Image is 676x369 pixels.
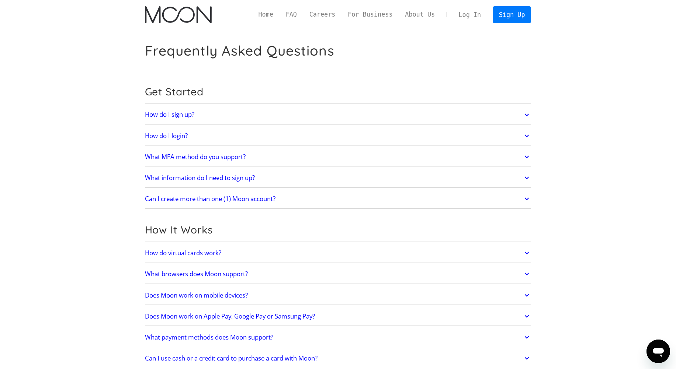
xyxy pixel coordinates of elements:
[145,288,531,303] a: Does Moon work on mobile devices?
[493,6,531,23] a: Sign Up
[145,111,194,118] h2: How do I sign up?
[145,249,221,257] h2: How do virtual cards work?
[145,6,212,23] a: home
[399,10,441,19] a: About Us
[145,245,531,261] a: How do virtual cards work?
[252,10,280,19] a: Home
[145,107,531,123] a: How do I sign up?
[145,42,334,59] h1: Frequently Asked Questions
[342,10,399,19] a: For Business
[145,132,188,140] h2: How do I login?
[145,174,255,182] h2: What information do I need to sign up?
[145,270,248,278] h2: What browsers does Moon support?
[145,149,531,165] a: What MFA method do you support?
[280,10,303,19] a: FAQ
[145,292,248,299] h2: Does Moon work on mobile devices?
[145,85,531,98] h2: Get Started
[145,195,275,203] h2: Can I create more than one (1) Moon account?
[145,170,531,186] a: What information do I need to sign up?
[145,191,531,207] a: Can I create more than one (1) Moon account?
[145,330,531,345] a: What payment methods does Moon support?
[646,340,670,363] iframe: Button to launch messaging window
[145,355,318,362] h2: Can I use cash or a credit card to purchase a card with Moon?
[453,7,487,23] a: Log In
[145,6,212,23] img: Moon Logo
[145,266,531,282] a: What browsers does Moon support?
[145,153,246,161] h2: What MFA method do you support?
[145,224,531,236] h2: How It Works
[145,334,273,341] h2: What payment methods does Moon support?
[145,128,531,144] a: How do I login?
[145,309,531,324] a: Does Moon work on Apple Pay, Google Pay or Samsung Pay?
[145,313,315,320] h2: Does Moon work on Apple Pay, Google Pay or Samsung Pay?
[303,10,342,19] a: Careers
[145,351,531,366] a: Can I use cash or a credit card to purchase a card with Moon?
